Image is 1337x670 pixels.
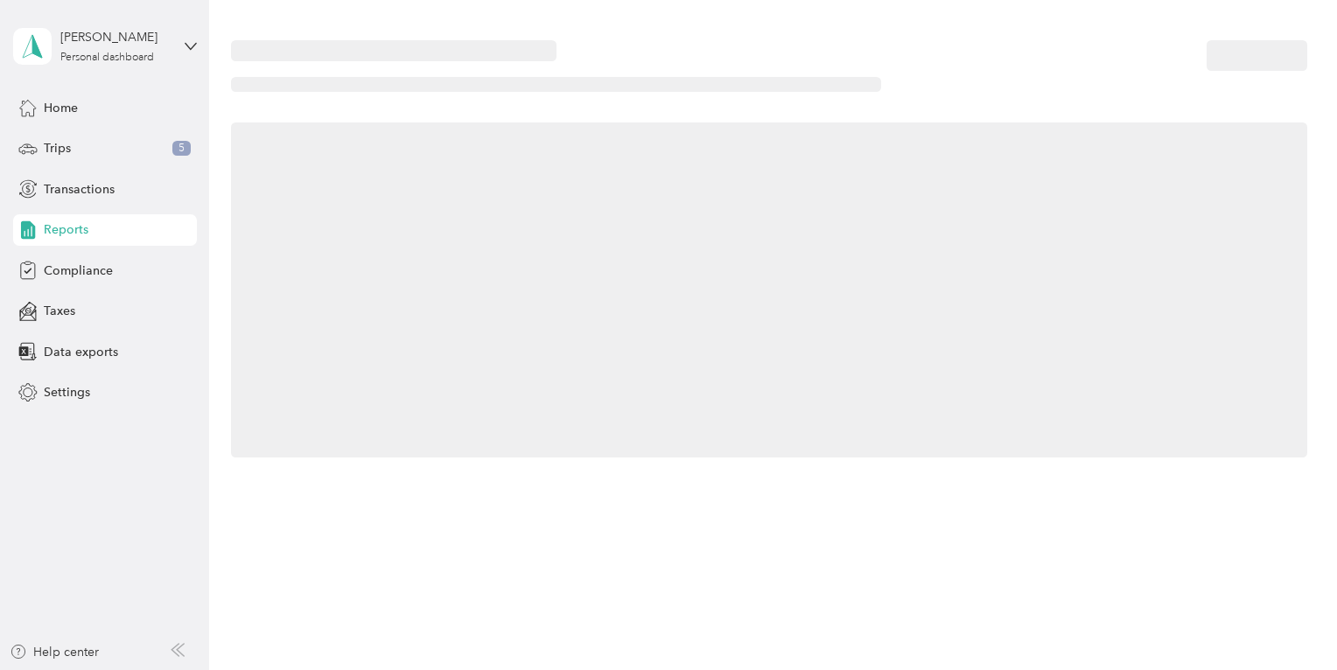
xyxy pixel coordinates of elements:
[44,220,88,239] span: Reports
[44,343,118,361] span: Data exports
[60,52,154,63] div: Personal dashboard
[44,180,115,199] span: Transactions
[1239,572,1337,670] iframe: Everlance-gr Chat Button Frame
[60,28,170,46] div: [PERSON_NAME]
[10,643,99,661] button: Help center
[44,262,113,280] span: Compliance
[172,141,191,157] span: 5
[44,139,71,157] span: Trips
[44,383,90,401] span: Settings
[44,99,78,117] span: Home
[44,302,75,320] span: Taxes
